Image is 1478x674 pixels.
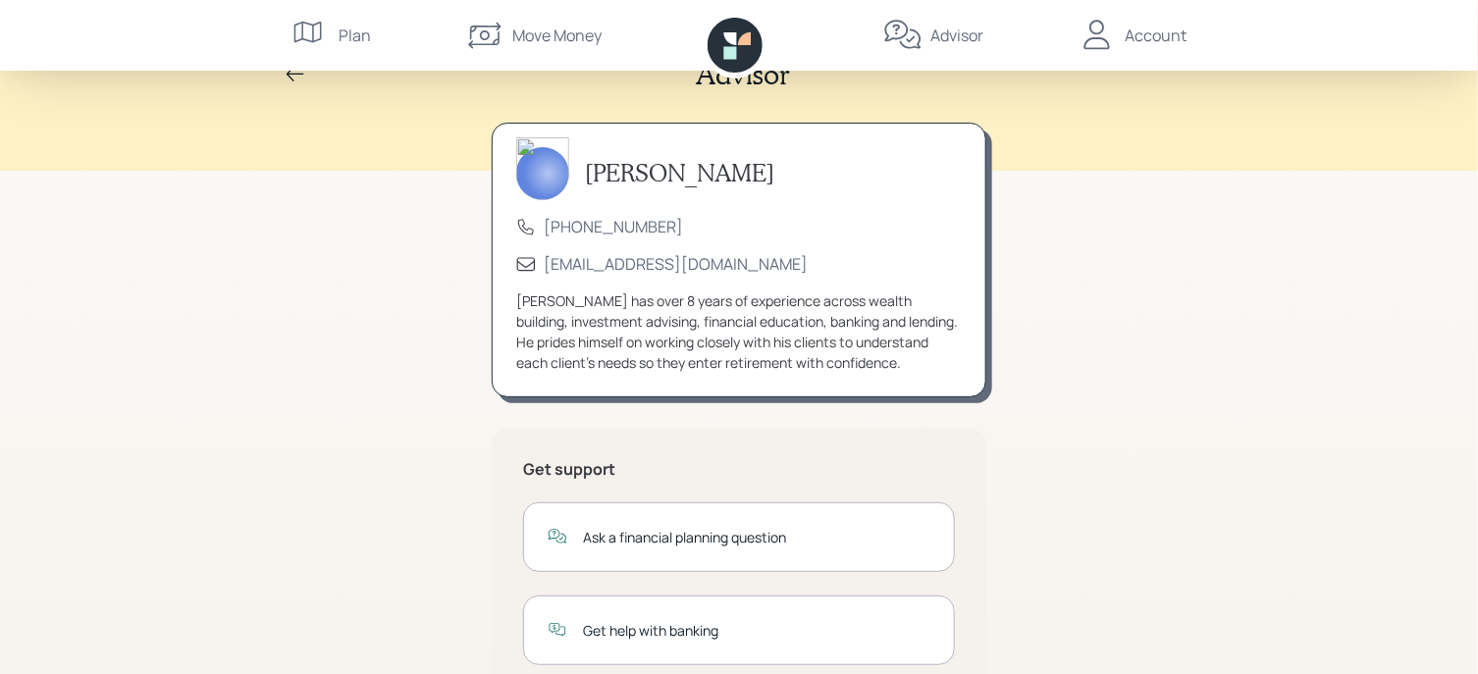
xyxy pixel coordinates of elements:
[512,24,602,47] div: Move Money
[585,159,774,187] h3: [PERSON_NAME]
[696,58,790,91] h2: Advisor
[339,24,371,47] div: Plan
[583,527,930,547] div: Ask a financial planning question
[544,216,683,237] a: [PHONE_NUMBER]
[544,253,808,275] a: [EMAIL_ADDRESS][DOMAIN_NAME]
[930,24,983,47] div: Advisor
[523,460,955,479] h5: Get support
[583,620,930,641] div: Get help with banking
[516,137,569,200] img: james-distasi-headshot.png
[516,290,962,373] div: [PERSON_NAME] has over 8 years of experience across wealth building, investment advising, financi...
[1125,24,1187,47] div: Account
